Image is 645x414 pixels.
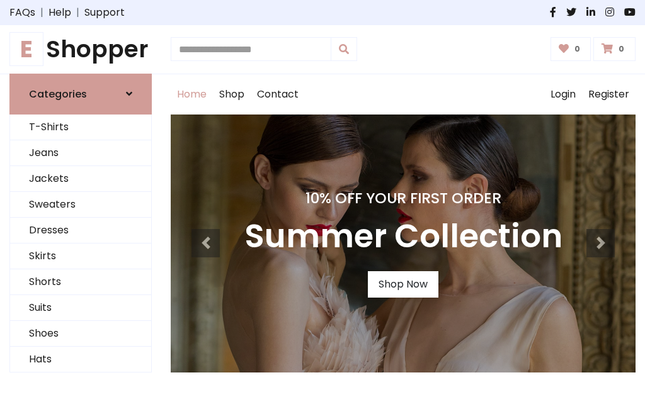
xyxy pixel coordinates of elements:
a: Jeans [10,140,151,166]
a: Shorts [10,269,151,295]
span: 0 [571,43,583,55]
a: Suits [10,295,151,321]
a: Sweaters [10,192,151,218]
a: Hats [10,347,151,372]
span: 0 [615,43,627,55]
h4: 10% Off Your First Order [244,189,562,207]
a: Shoes [10,321,151,347]
a: Home [171,74,213,115]
a: FAQs [9,5,35,20]
h1: Shopper [9,35,152,64]
a: Categories [9,74,152,115]
a: Shop Now [368,271,438,298]
a: Help [49,5,71,20]
a: 0 [551,37,591,61]
span: | [71,5,84,20]
a: Register [582,74,636,115]
span: E [9,32,43,66]
a: EShopper [9,35,152,64]
h3: Summer Collection [244,217,562,256]
a: Dresses [10,218,151,243]
a: Login [544,74,582,115]
h6: Categories [29,88,87,100]
span: | [35,5,49,20]
a: Jackets [10,166,151,192]
a: Support [84,5,125,20]
a: Shop [213,74,251,115]
a: Contact [251,74,305,115]
a: 0 [593,37,636,61]
a: T-Shirts [10,115,151,140]
a: Skirts [10,243,151,269]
